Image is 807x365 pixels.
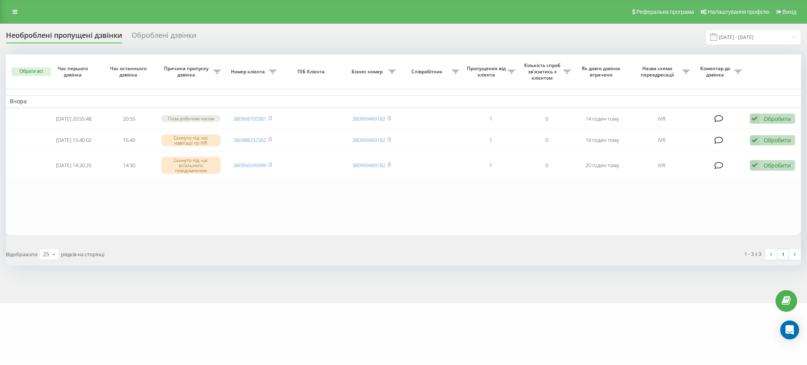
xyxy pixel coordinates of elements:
[46,109,101,128] td: [DATE] 20:55:48
[352,115,385,122] a: 380999469182
[463,109,519,128] td: 1
[780,320,799,339] div: Open Intercom Messenger
[132,31,196,43] div: Оброблені дзвінки
[744,250,761,258] div: 1 - 3 з 3
[61,251,104,258] span: рядків на сторінці
[575,130,630,151] td: 19 годин тому
[161,115,221,122] div: Поза робочим часом
[233,115,266,122] a: 380968700381
[630,109,694,128] td: IVR
[575,152,630,178] td: 20 годин тому
[636,9,694,15] span: Реферальна програма
[229,69,269,75] span: Номер клієнта
[463,130,519,151] td: 1
[777,249,789,260] a: 1
[6,31,122,43] div: Необроблені пропущені дзвінки
[101,130,157,151] td: 15:40
[764,136,791,144] div: Обробити
[630,130,694,151] td: IVR
[6,95,801,107] td: Вчора
[519,130,575,151] td: 0
[287,69,337,75] span: ПІБ Клієнта
[634,65,682,78] span: Назва схеми переадресації
[708,9,769,15] span: Налаштування профілю
[403,69,452,75] span: Співробітник
[101,109,157,128] td: 20:55
[352,136,385,143] a: 380999469182
[467,65,508,78] span: Пропущених від клієнта
[519,152,575,178] td: 0
[233,136,266,143] a: 380988232362
[11,67,51,76] button: Обрати всі
[46,152,101,178] td: [DATE] 14:30:20
[161,65,214,78] span: Причина пропуску дзвінка
[6,251,37,258] span: Відображати
[352,162,385,169] a: 380999469182
[523,62,563,81] span: Кількість спроб зв'язатись з клієнтом
[519,109,575,128] td: 0
[783,9,796,15] span: Вихід
[575,109,630,128] td: 14 годин тому
[46,130,101,151] td: [DATE] 15:40:02
[764,162,791,169] div: Обробити
[233,162,266,169] a: 380956595999
[43,250,49,258] div: 25
[697,65,734,78] span: Коментар до дзвінка
[764,115,791,123] div: Обробити
[52,65,95,78] span: Час першого дзвінка
[581,65,624,78] span: Як довго дзвінок втрачено
[108,65,151,78] span: Час останнього дзвінка
[463,152,519,178] td: 1
[101,152,157,178] td: 14:30
[630,152,694,178] td: IVR
[348,69,389,75] span: Бізнес номер
[161,134,221,146] div: Скинуто під час навігації по IVR
[161,157,221,174] div: Скинуто під час вітального повідомлення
